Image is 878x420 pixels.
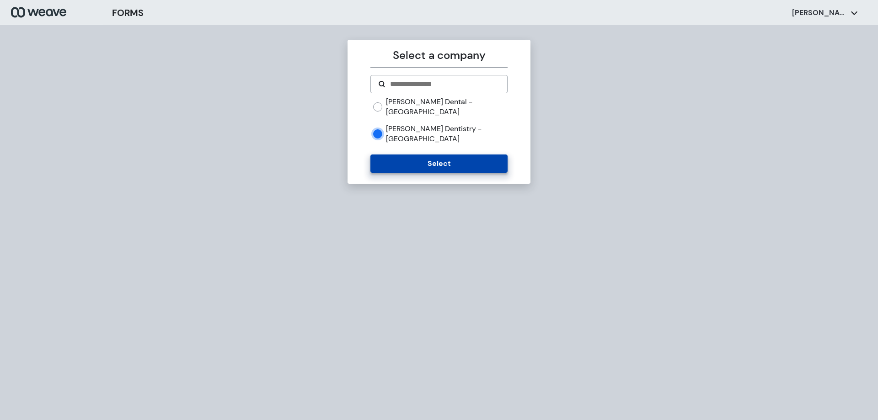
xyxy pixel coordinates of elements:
[370,154,507,173] button: Select
[370,47,507,64] p: Select a company
[386,124,507,144] label: [PERSON_NAME] Dentistry - [GEOGRAPHIC_DATA]
[389,79,499,90] input: Search
[112,6,144,20] h3: FORMS
[792,8,847,18] p: [PERSON_NAME]
[386,97,507,117] label: [PERSON_NAME] Dental - [GEOGRAPHIC_DATA]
